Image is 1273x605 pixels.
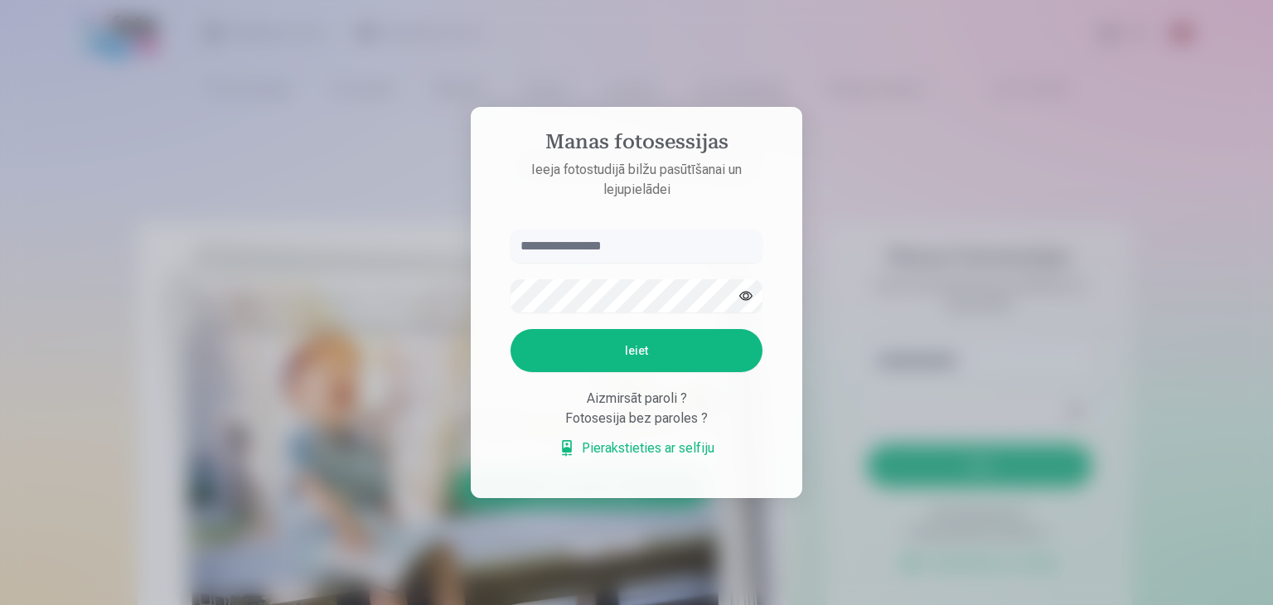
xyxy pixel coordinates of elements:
[494,160,779,200] p: Ieeja fotostudijā bilžu pasūtīšanai un lejupielādei
[511,389,762,409] div: Aizmirsāt paroli ?
[559,438,714,458] a: Pierakstieties ar selfiju
[511,409,762,428] div: Fotosesija bez paroles ?
[494,130,779,160] h4: Manas fotosessijas
[511,329,762,372] button: Ieiet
